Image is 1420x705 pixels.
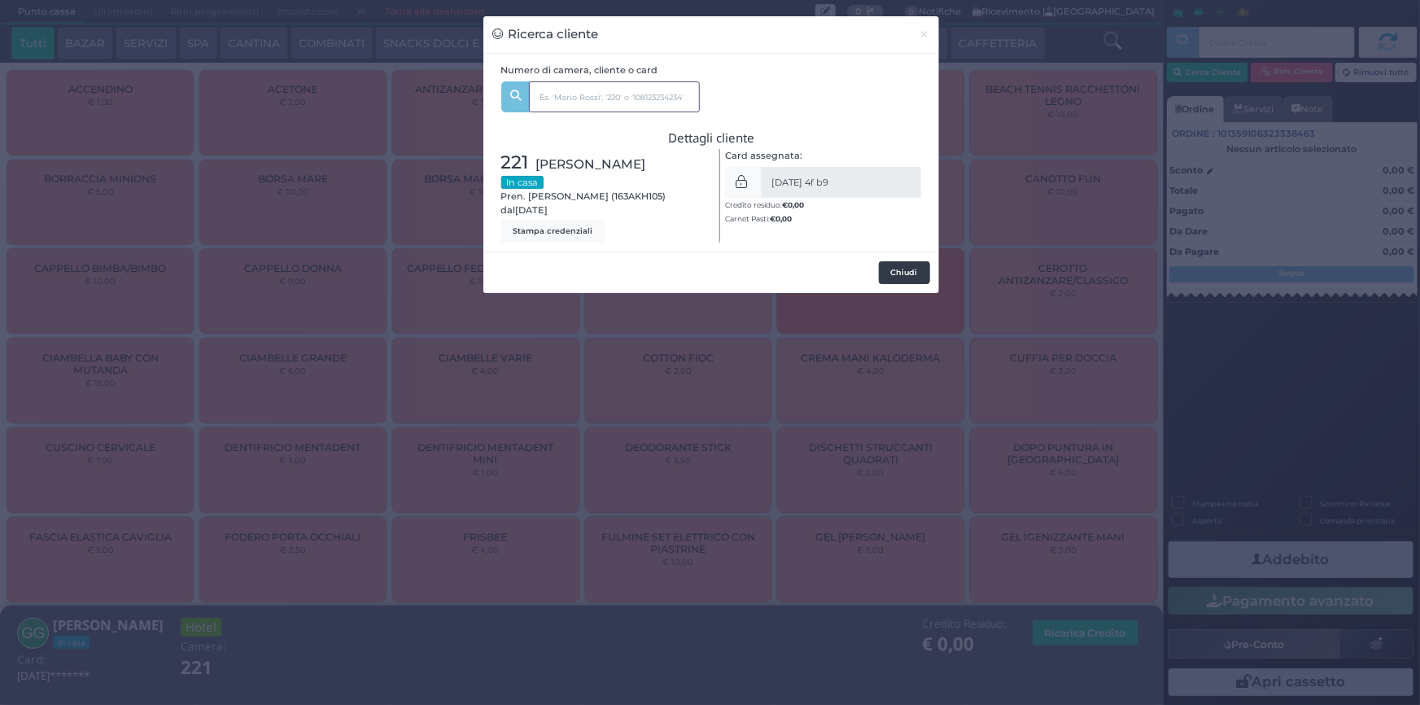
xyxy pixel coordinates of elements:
span: 221 [501,149,529,177]
b: € [782,200,804,209]
h3: Ricerca cliente [492,25,599,44]
span: [DATE] [516,204,548,217]
input: Es. 'Mario Rossi', '220' o '108123234234' [529,81,700,112]
small: Credito residuo: [725,200,804,209]
small: Carnet Pasti: [725,214,792,223]
button: Chiudi [911,16,939,53]
label: Numero di camera, cliente o card [501,63,658,77]
small: In casa [501,176,544,189]
span: 0,00 [788,199,804,210]
button: Chiudi [879,261,930,284]
b: € [770,214,792,223]
div: Pren. [PERSON_NAME] (163AKH105) dal [492,149,711,243]
h3: Dettagli cliente [501,131,922,145]
label: Card assegnata: [725,149,802,163]
span: [PERSON_NAME] [536,155,646,173]
span: 0,00 [776,213,792,224]
button: Stampa credenziali [501,220,605,243]
span: × [920,25,930,43]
